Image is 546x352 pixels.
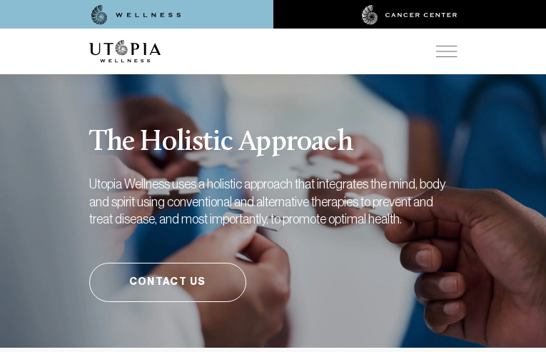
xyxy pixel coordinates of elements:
h2: Utopia Wellness uses a holistic approach that integrates the mind, body and spirit using conventi... [89,176,446,228]
img: icon-hamburger [436,46,457,57]
a: Contact Us [89,263,246,302]
h1: The Holistic Approach [89,91,457,159]
img: logo [89,40,161,63]
img: wellness [91,5,181,25]
img: cancer center [362,5,457,25]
